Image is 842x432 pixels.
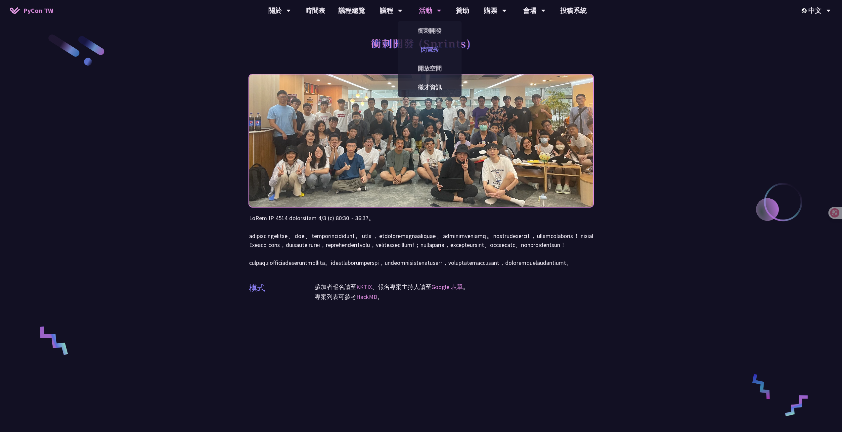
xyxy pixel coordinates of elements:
img: Photo of PyCon Taiwan Sprints [249,57,593,225]
p: 模式 [249,282,265,294]
span: PyCon TW [23,6,53,16]
a: Google 表單 [431,283,463,291]
a: 徵才資訊 [398,79,462,95]
a: 開放空間 [398,61,462,76]
a: PyCon TW [3,2,60,19]
h1: 衝刺開發 (Sprints) [371,33,471,53]
a: 衝刺開發 [398,23,462,38]
a: HackMD [356,293,377,301]
a: 閃電秀 [398,42,462,57]
a: KKTIX [356,283,372,291]
p: 參加者報名請至 、報名專案主持人請至 。 [315,282,593,292]
p: 專案列表可參考 。 [315,292,593,302]
img: Home icon of PyCon TW 2025 [10,7,20,14]
img: Locale Icon [802,8,808,13]
p: LoRem IP 4514 dolorsitam 4/3 (c) 80:30 ~ 36:37。 adipiscingelitse、doe、temporincididunt。utla，etdolo... [249,214,593,267]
